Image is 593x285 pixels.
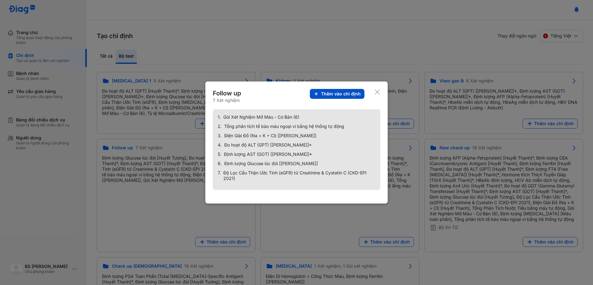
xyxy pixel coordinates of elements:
[310,89,364,99] button: Thêm vào chỉ định
[224,151,312,157] span: Định lượng AST (GOT) [[PERSON_NAME]]*
[224,124,344,129] span: Tổng phân tích tế bào máu ngoại vi bằng hệ thống tự động
[218,142,222,148] span: 4.
[224,142,312,148] span: Đo hoạt độ ALT (GPT) [[PERSON_NAME]]*
[223,114,299,120] span: Gói Xét Nghiệm Mỡ Máu - Cơ Bản (6)
[224,133,316,138] span: Điện Giải Đồ (Na + K + Cl) [[PERSON_NAME]]
[218,114,221,120] span: 1.
[213,89,242,98] div: Follow up
[218,151,221,157] span: 5.
[321,91,361,97] span: Thêm vào chỉ định
[218,133,222,138] span: 3.
[218,170,221,181] span: 7.
[224,161,318,166] span: Định lượng Glucose lúc đói [[PERSON_NAME]]
[218,161,222,166] span: 6.
[213,98,242,103] div: 7 Xét nghiệm
[223,170,375,181] span: Độ Lọc Cầu Thận Ước Tính (eGFR) từ Creatinine & Cystatin C (CKD-EPI 2021)
[218,124,222,129] span: 2.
